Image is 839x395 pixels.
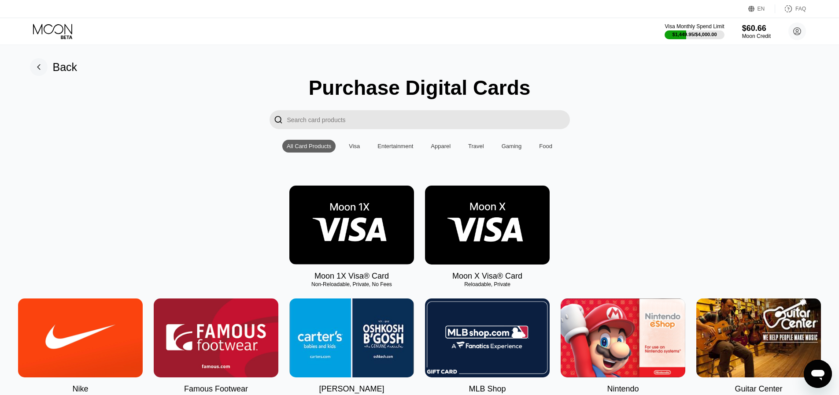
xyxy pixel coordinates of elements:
[431,143,451,149] div: Apparel
[665,23,724,30] div: Visa Monthly Spend Limit
[468,143,484,149] div: Travel
[270,110,287,129] div: 
[775,4,806,13] div: FAQ
[282,140,336,153] div: All Card Products
[319,384,384,394] div: [PERSON_NAME]
[274,115,283,125] div: 
[452,272,522,281] div: Moon X Visa® Card
[735,384,782,394] div: Guitar Center
[469,384,506,394] div: MLB Shop
[53,61,78,74] div: Back
[795,6,806,12] div: FAQ
[289,281,414,287] div: Non-Reloadable, Private, No Fees
[464,140,488,153] div: Travel
[535,140,557,153] div: Food
[349,143,360,149] div: Visa
[742,24,771,39] div: $60.66Moon Credit
[742,24,771,33] div: $60.66
[426,140,455,153] div: Apparel
[607,384,639,394] div: Nintendo
[287,143,331,149] div: All Card Products
[502,143,522,149] div: Gaming
[30,58,78,76] div: Back
[673,32,717,37] div: $1,449.95 / $4,000.00
[804,360,832,388] iframe: Button to launch messaging window
[425,281,550,287] div: Reloadable, Private
[309,76,531,100] div: Purchase Digital Cards
[344,140,364,153] div: Visa
[742,33,771,39] div: Moon Credit
[748,4,775,13] div: EN
[539,143,552,149] div: Food
[72,384,88,394] div: Nike
[377,143,413,149] div: Entertainment
[314,272,389,281] div: Moon 1X Visa® Card
[287,110,570,129] input: Search card products
[758,6,765,12] div: EN
[184,384,248,394] div: Famous Footwear
[373,140,418,153] div: Entertainment
[665,23,724,39] div: Visa Monthly Spend Limit$1,449.95/$4,000.00
[497,140,526,153] div: Gaming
